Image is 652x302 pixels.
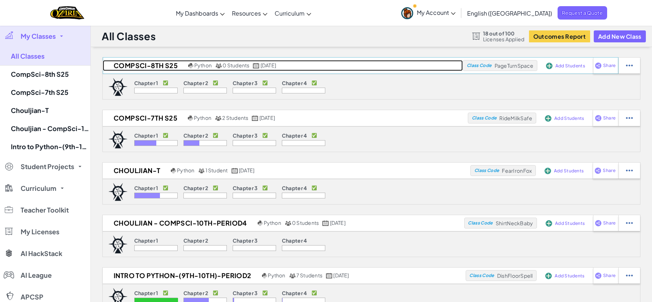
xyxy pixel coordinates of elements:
[103,113,468,123] a: CompSci-7th S25 Python 2 Students [DATE]
[262,273,267,278] img: python.png
[282,238,307,243] p: Chapter 4
[103,60,463,71] a: CompSci-8th S25 Python 0 Students [DATE]
[603,168,615,173] span: Share
[262,185,268,191] p: ✅
[472,116,496,120] span: Class Code
[545,115,551,122] img: IconAddStudents.svg
[183,290,208,296] p: Chapter 2
[467,63,491,68] span: Class Code
[233,238,258,243] p: Chapter 3
[262,80,268,86] p: ✅
[103,165,470,176] a: Chouljian-T Python 1 Student [DATE]
[468,221,492,225] span: Class Code
[282,185,307,191] p: Chapter 4
[626,167,633,174] img: IconStudentEllipsis.svg
[555,64,585,68] span: Add Students
[134,238,158,243] p: Chapter 1
[292,219,319,226] span: 0 Students
[252,116,258,121] img: calendar.svg
[555,221,585,226] span: Add Students
[417,9,456,16] span: My Account
[213,133,218,138] p: ✅
[232,168,238,173] img: calendar.svg
[21,272,52,278] span: AI League
[483,30,525,36] span: 18 out of 100
[103,165,169,176] h2: Chouljian-T
[495,62,533,69] span: PageTurnSpace
[103,270,260,281] h2: Intro to Python-(9th-10th)-Period2
[176,9,218,17] span: My Dashboards
[233,133,258,138] p: Chapter 3
[223,62,249,68] span: 0 Students
[469,273,494,278] span: Class Code
[103,113,186,123] h2: CompSci-7th S25
[198,168,205,173] img: MultipleUsers.png
[21,207,69,213] span: Teacher Toolkit
[603,116,615,120] span: Share
[261,62,276,68] span: [DATE]
[194,62,212,68] span: Python
[312,80,317,86] p: ✅
[108,235,128,253] img: logo
[134,185,158,191] p: Chapter 1
[183,133,208,138] p: Chapter 2
[296,272,322,278] span: 7 Students
[312,185,317,191] p: ✅
[595,62,602,69] img: IconShare_Purple.svg
[262,133,268,138] p: ✅
[183,238,208,243] p: Chapter 2
[50,5,84,20] a: Ozaria by CodeCombat logo
[163,133,168,138] p: ✅
[177,167,194,173] span: Python
[232,9,261,17] span: Resources
[268,272,285,278] span: Python
[594,30,646,42] button: Add New Class
[134,290,158,296] p: Chapter 1
[626,220,633,226] img: IconStudentEllipsis.svg
[228,3,271,23] a: Resources
[333,272,349,278] span: [DATE]
[330,219,346,226] span: [DATE]
[546,63,552,69] img: IconAddStudents.svg
[595,115,602,121] img: IconShare_Purple.svg
[282,290,307,296] p: Chapter 4
[483,36,525,42] span: Licenses Applied
[215,116,221,121] img: MultipleUsers.png
[467,9,552,17] span: English ([GEOGRAPHIC_DATA])
[289,273,296,278] img: MultipleUsers.png
[21,163,74,170] span: Student Projects
[215,63,222,68] img: MultipleUsers.png
[496,220,533,226] span: ShirtNeckBaby
[50,5,84,20] img: Home
[558,6,607,20] a: Request a Quote
[103,270,466,281] a: Intro to Python-(9th-10th)-Period2 Python 7 Students [DATE]
[103,60,186,71] h2: CompSci-8th S25
[546,220,552,227] img: IconAddStudents.svg
[213,290,218,296] p: ✅
[258,221,263,226] img: python.png
[282,133,307,138] p: Chapter 4
[603,63,615,68] span: Share
[497,272,533,279] span: DishFloorSpell
[21,228,59,235] span: My Licenses
[134,133,158,138] p: Chapter 1
[312,133,317,138] p: ✅
[326,273,333,278] img: calendar.svg
[183,80,208,86] p: Chapter 2
[134,80,158,86] p: Chapter 1
[21,33,56,39] span: My Classes
[163,290,168,296] p: ✅
[398,1,459,24] a: My Account
[499,115,532,121] span: RideMilkSafe
[529,30,590,42] button: Outcomes Report
[275,9,305,17] span: Curriculum
[626,272,633,279] img: IconStudentEllipsis.svg
[626,115,633,121] img: IconStudentEllipsis.svg
[188,63,194,68] img: python.png
[502,167,532,174] span: FearIronFox
[595,220,602,226] img: IconShare_Purple.svg
[163,185,168,191] p: ✅
[554,116,584,121] span: Add Students
[206,167,228,173] span: 1 Student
